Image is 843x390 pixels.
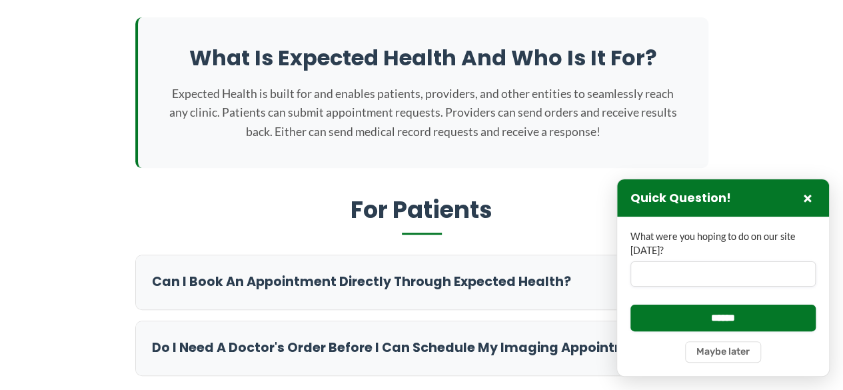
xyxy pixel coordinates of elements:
[630,230,816,257] label: What were you hoping to do on our site [DATE]?
[165,85,682,141] p: Expected Health is built for and enables patients, providers, and other entities to seamlessly re...
[630,191,731,206] h3: Quick Question!
[135,195,708,235] h2: For Patients
[152,339,662,357] h3: Do I need a doctor's order before I can schedule my imaging appointment?
[800,190,816,206] button: Close
[685,341,761,363] button: Maybe later
[136,321,708,375] div: Do I need a doctor's order before I can schedule my imaging appointment?
[165,44,682,72] h2: What is Expected Health and who is it for?
[136,255,708,309] div: Can I book an appointment directly through Expected Health?
[152,273,662,291] h3: Can I book an appointment directly through Expected Health?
